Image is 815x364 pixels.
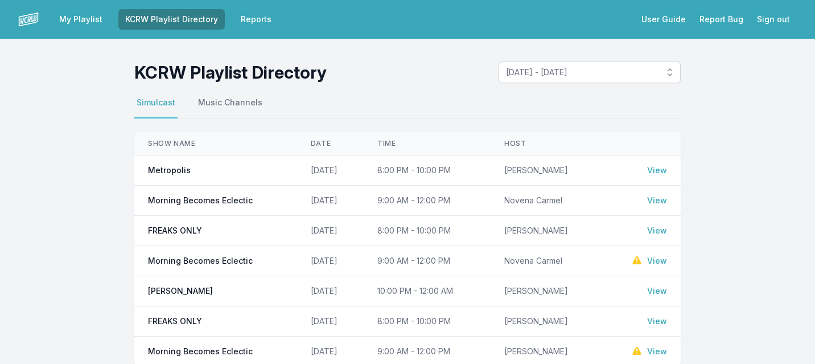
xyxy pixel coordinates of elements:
td: Novena Carmel [491,246,603,276]
td: Novena Carmel [491,186,603,216]
a: View [647,255,667,267]
th: Date [297,132,364,156]
td: [PERSON_NAME] [491,216,603,246]
a: View [647,165,667,176]
td: 10:00 PM - 12:00 AM [364,276,491,306]
td: 9:00 AM - 12:00 PM [364,186,491,216]
a: View [647,346,667,357]
span: [PERSON_NAME] [148,285,213,297]
span: Metropolis [148,165,191,176]
a: KCRW Playlist Directory [118,9,225,30]
a: Reports [234,9,278,30]
button: [DATE] - [DATE] [499,62,681,83]
th: Host [491,132,603,156]
a: View [647,195,667,206]
td: [DATE] [297,186,364,216]
td: [PERSON_NAME] [491,306,603,337]
a: Report Bug [693,9,750,30]
td: [DATE] [297,276,364,306]
span: [DATE] - [DATE] [506,67,657,78]
img: logo-white-87cec1fa9cbef997252546196dc51331.png [18,9,39,30]
td: [DATE] [297,216,364,246]
span: FREAKS ONLY [148,225,202,236]
td: 8:00 PM - 10:00 PM [364,216,491,246]
th: Time [364,132,491,156]
td: [DATE] [297,246,364,276]
span: Morning Becomes Eclectic [148,346,253,357]
span: FREAKS ONLY [148,316,202,327]
button: Music Channels [196,97,265,118]
a: View [647,225,667,236]
button: Sign out [750,9,797,30]
td: 8:00 PM - 10:00 PM [364,306,491,337]
td: 9:00 AM - 12:00 PM [364,246,491,276]
button: Simulcast [134,97,178,118]
td: [PERSON_NAME] [491,156,603,186]
th: Show Name [134,132,297,156]
span: Morning Becomes Eclectic [148,195,253,206]
a: My Playlist [52,9,109,30]
a: View [647,316,667,327]
a: View [647,285,667,297]
td: 8:00 PM - 10:00 PM [364,156,491,186]
a: User Guide [635,9,693,30]
td: [DATE] [297,156,364,186]
td: [PERSON_NAME] [491,276,603,306]
span: Morning Becomes Eclectic [148,255,253,267]
h1: KCRW Playlist Directory [134,62,327,83]
td: [DATE] [297,306,364,337]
